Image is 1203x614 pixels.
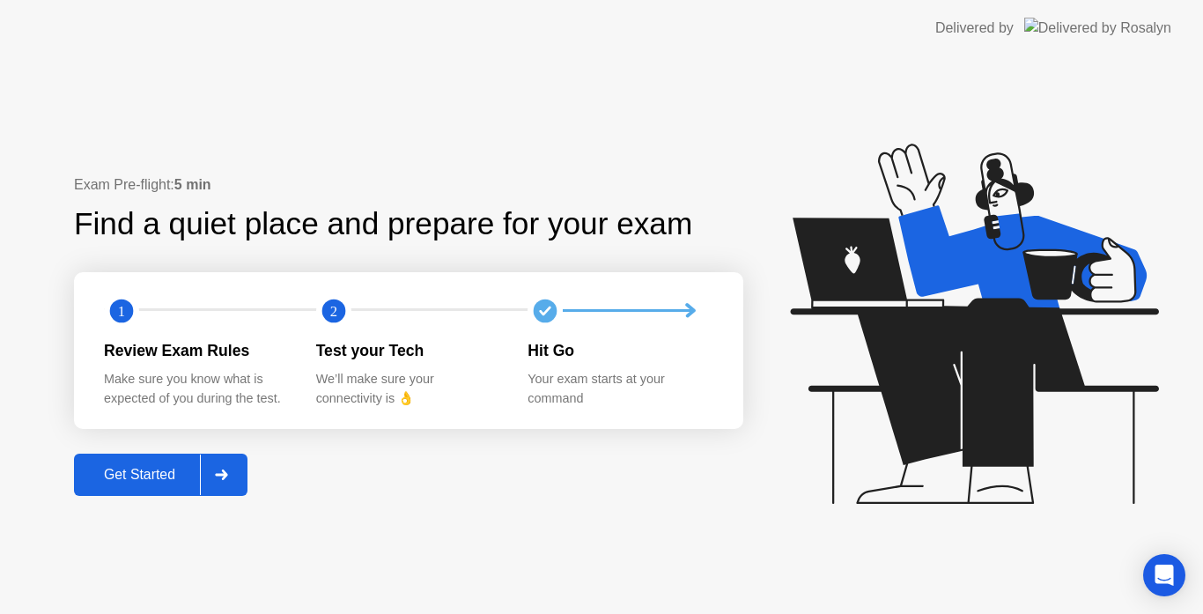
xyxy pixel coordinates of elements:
[74,201,695,248] div: Find a quiet place and prepare for your exam
[528,339,712,362] div: Hit Go
[330,302,337,319] text: 2
[104,370,288,408] div: Make sure you know what is expected of you during the test.
[118,302,125,319] text: 1
[74,174,743,196] div: Exam Pre-flight:
[174,177,211,192] b: 5 min
[1143,554,1185,596] div: Open Intercom Messenger
[1024,18,1171,38] img: Delivered by Rosalyn
[79,467,200,483] div: Get Started
[316,339,500,362] div: Test your Tech
[935,18,1014,39] div: Delivered by
[74,454,247,496] button: Get Started
[316,370,500,408] div: We’ll make sure your connectivity is 👌
[528,370,712,408] div: Your exam starts at your command
[104,339,288,362] div: Review Exam Rules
